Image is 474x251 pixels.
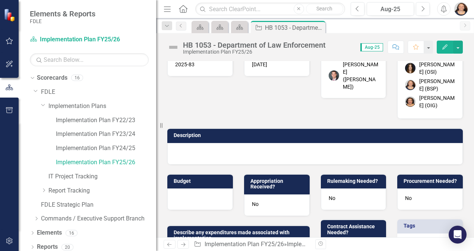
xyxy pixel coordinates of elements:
a: IT Project Tracking [48,172,156,181]
img: Elizabeth Martin [454,2,468,16]
h3: Contract Assistance Needed? [327,224,383,235]
a: Implementation Plan FY25/26 [30,35,123,44]
a: FDLE Strategic Plan [41,201,156,209]
img: Not Defined [167,41,179,53]
div: Aug-25 [369,5,411,14]
p: 2025-83 [175,61,225,68]
span: Aug-25 [360,43,383,51]
small: FDLE [30,18,95,24]
img: ClearPoint Strategy [4,9,17,22]
div: Open Intercom Messenger [449,226,467,244]
span: [DATE] [252,61,267,67]
h3: Describe any expenditures made associated with implementation. [174,230,306,241]
input: Search Below... [30,53,149,66]
img: Elizabeth Martin [405,80,415,90]
a: Elements [37,229,62,237]
a: FDLE [41,88,156,96]
a: Implementation Plan FY25/26 [56,158,156,167]
span: No [405,195,412,201]
a: Implementation Plan FY22/23 [56,116,156,125]
img: Nancy Verhine [405,96,415,107]
div: » » [194,240,309,249]
h3: Rulemaking Needed? [327,178,383,184]
div: 16 [71,75,83,81]
img: Abigail Hatcher [405,63,415,73]
div: [PERSON_NAME] (OIG) [419,94,455,109]
a: Commands / Executive Support Branch [41,215,156,223]
div: [PERSON_NAME] (BSP) [419,77,455,92]
div: 16 [66,230,78,236]
span: No [329,195,335,201]
div: Implementation Plan FY25/26 [183,49,326,55]
a: Scorecards [37,74,67,82]
a: Implementation Plans [48,102,156,111]
a: Implementation Plan FY25/26 [205,241,284,248]
a: Implementation Plan FY23/24 [56,130,156,139]
span: Search [316,6,332,12]
h3: Description [174,133,459,138]
img: Will Grissom [329,70,339,81]
div: 20 [61,244,73,250]
div: [PERSON_NAME] (OSI) [419,61,455,76]
button: Aug-25 [367,2,414,16]
span: No [252,201,259,207]
a: Report Tracking [48,187,156,195]
h3: Appropriation Received? [250,178,306,190]
input: Search ClearPoint... [195,3,345,16]
a: Implementation Plan FY24/25 [56,144,156,153]
div: [PERSON_NAME] ([PERSON_NAME]) [343,61,379,90]
div: HB 1053 - Department of Law Enforcement [265,23,323,32]
button: Search [306,4,343,14]
span: Elements & Reports [30,9,95,18]
h3: Procurement Needed? [404,178,459,184]
div: HB 1053 - Department of Law Enforcement [183,41,326,49]
a: Implementation Topics [287,241,347,248]
h3: Budget [174,178,229,184]
h3: Tags [404,223,459,229]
